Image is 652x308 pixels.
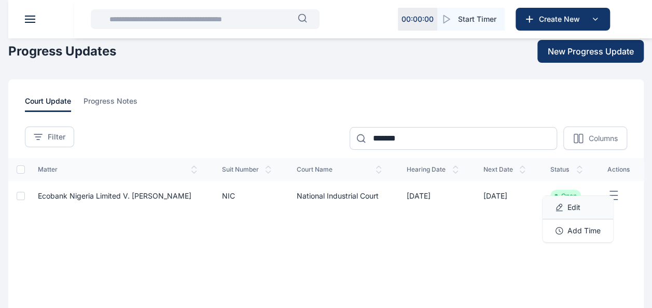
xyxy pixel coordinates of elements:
[567,202,580,213] span: Edit
[25,96,84,112] a: court update
[222,165,271,174] span: suit number
[38,191,191,200] a: Ecobank Nigeria Limited v. [PERSON_NAME]
[284,181,394,211] td: National Industrial Court
[394,181,471,211] td: [DATE]
[437,8,505,31] button: Start Timer
[401,14,434,24] p: 00 : 00 : 00
[407,165,459,174] span: hearing date
[296,165,382,174] span: court name
[548,45,634,58] span: New Progress Update
[588,133,617,144] p: Columns
[25,96,71,112] span: court update
[567,226,601,236] span: Add Time
[535,14,589,24] span: Create New
[607,189,631,202] button: EditAdd Time
[84,96,137,112] span: progress notes
[516,8,610,31] button: Create New
[537,40,644,63] button: New Progress Update
[458,14,496,24] span: Start Timer
[210,181,284,211] td: NIC
[25,127,74,147] button: Filter
[8,43,116,60] h1: Progress Updates
[38,165,197,174] span: matter
[471,181,538,211] td: [DATE]
[554,192,577,200] li: Open
[483,165,525,174] span: next date
[84,96,150,112] a: progress notes
[550,165,582,174] span: status
[48,132,65,142] span: Filter
[607,165,631,174] span: actions
[563,127,627,150] button: Columns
